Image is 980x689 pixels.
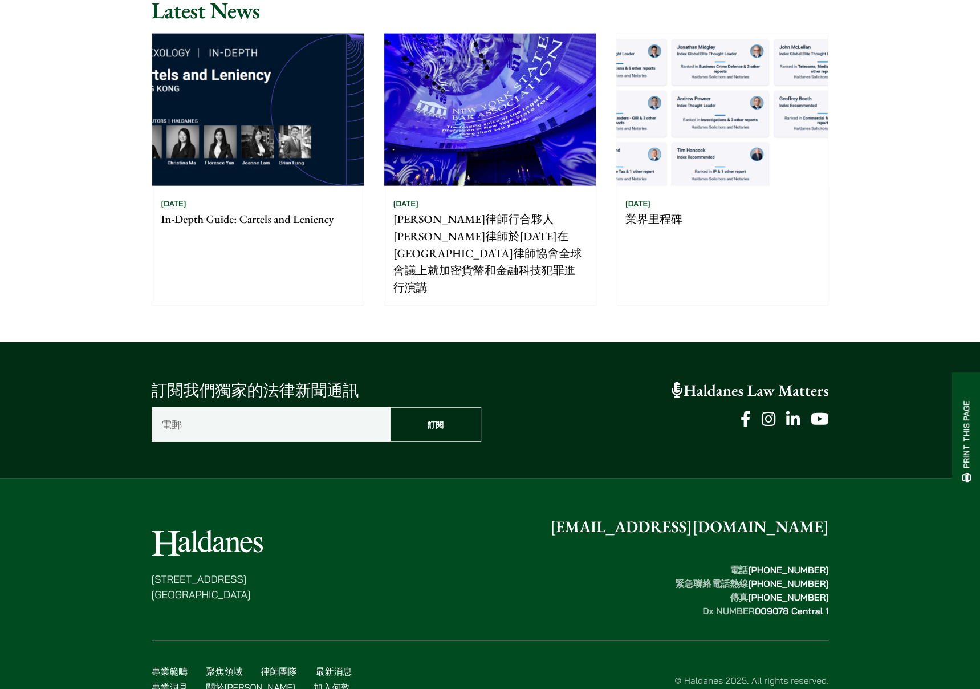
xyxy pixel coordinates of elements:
[390,407,481,442] input: 訂閱
[261,666,298,677] a: 律師團隊
[393,198,418,209] time: [DATE]
[748,564,829,575] mark: [PHONE_NUMBER]
[625,198,650,209] time: [DATE]
[152,407,391,442] input: 電郵
[550,517,829,537] a: [EMAIL_ADDRESS][DOMAIN_NAME]
[206,666,243,677] a: 聚焦領域
[393,210,587,296] p: [PERSON_NAME]律師行合夥人[PERSON_NAME]律師於[DATE]在[GEOGRAPHIC_DATA]律師協會全球會議上就加密貨幣和金融科技犯罪進行演講
[152,572,263,602] p: [STREET_ADDRESS] [GEOGRAPHIC_DATA]
[672,380,829,401] a: Haldanes Law Matters
[754,605,828,617] mark: 009078 Central 1
[748,578,829,589] mark: [PHONE_NUMBER]
[384,33,596,306] a: [DATE] [PERSON_NAME]律師行合夥人[PERSON_NAME]律師於[DATE]在[GEOGRAPHIC_DATA]律師協會全球會議上就加密貨幣和金融科技犯罪進行演講
[152,379,481,403] p: 訂閱我們獨家的法律新聞通訊
[675,564,829,617] strong: 電話 緊急聯絡電話熱線 傳真 Dx NUMBER
[152,33,364,306] a: [DATE] In-Depth Guide: Cartels and Leniency
[152,666,188,677] a: 專業範疇
[625,210,819,228] p: 業界里程碑
[316,666,352,677] a: 最新消息
[616,33,828,306] a: [DATE] 業界里程碑
[748,591,829,603] mark: [PHONE_NUMBER]
[161,198,186,209] time: [DATE]
[161,210,355,228] p: In-Depth Guide: Cartels and Leniency
[152,530,263,556] img: Logo of Haldanes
